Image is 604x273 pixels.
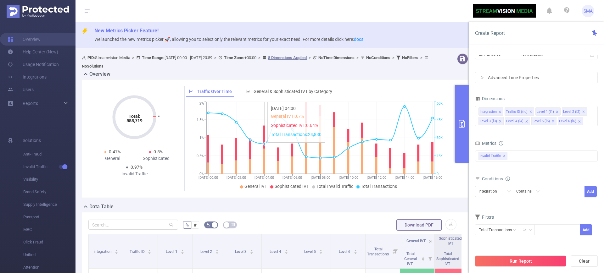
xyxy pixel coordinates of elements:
[421,256,425,260] div: Sort
[307,55,313,60] span: >
[394,176,414,180] tspan: [DATE] 14:00
[505,107,534,116] li: Traffic ID (tid)
[422,258,425,260] i: icon: caret-down
[181,251,184,253] i: icon: caret-down
[533,117,550,125] div: Level 5 (l5)
[91,155,134,162] div: General
[556,110,559,114] i: icon: close
[181,249,184,251] i: icon: caret-up
[115,251,118,253] i: icon: caret-down
[115,249,118,253] div: Sort
[316,184,353,189] span: Total Invalid Traffic
[197,89,232,94] span: Traffic Over Time
[23,223,75,236] span: MRC
[404,252,417,266] span: Total General IVT
[516,186,536,197] div: Contains
[406,239,426,243] span: General IVT
[235,249,248,254] span: Level 3
[109,149,121,154] span: 0.47%
[529,228,533,232] i: icon: down
[437,136,443,140] tspan: 30K
[499,120,502,123] i: icon: close
[82,28,88,35] i: icon: thunderbolt
[206,223,210,227] i: icon: bg-colors
[563,108,580,116] div: Level 2 (l2)
[87,55,95,60] b: PID:
[475,141,496,146] span: Metrics
[23,101,38,106] span: Reports
[82,64,103,68] b: No Solutions
[531,117,556,125] li: Level 5 (l5)
[354,37,363,42] a: docs
[318,55,355,60] b: No Time Dimensions
[254,89,332,94] span: General & Sophisticated IVT by Category
[148,251,151,253] i: icon: caret-down
[199,176,218,180] tspan: [DATE] 00:00
[82,55,430,68] span: Streamvision Media [DATE] 00:00 - [DATE] 23:59 +00:00
[134,155,178,162] div: Sophisticated
[506,108,528,116] div: Traffic ID (tid)
[480,108,497,116] div: Integration
[367,247,390,256] span: Total Transactions
[437,154,443,158] tspan: 15K
[186,222,189,227] span: %
[284,249,288,251] i: icon: caret-up
[535,107,561,116] li: Level 1 (l1)
[338,176,358,180] tspan: [DATE] 10:00
[250,249,253,251] i: icon: caret-up
[559,117,576,125] div: Level 6 (l6)
[426,248,434,268] i: Filter menu
[506,177,510,181] i: icon: info-circle
[268,55,307,60] u: 8 Dimensions Applied
[8,71,47,83] a: Integrations
[478,117,504,125] li: Level 3 (l3)
[194,222,197,227] span: #
[506,117,523,125] div: Level 4 (l4)
[142,55,165,60] b: Time Range:
[580,224,592,235] button: Add
[480,117,497,125] div: Level 3 (l3)
[181,249,184,253] div: Sort
[525,120,528,123] i: icon: close
[154,149,163,154] span: 0.5%
[126,118,143,123] tspan: 558,719
[231,223,235,227] i: icon: table
[584,5,593,17] span: SMA
[113,171,156,177] div: Invalid Traffic
[94,37,363,42] span: We launched the new metrics picker 🚀, allowing you to select only the relevant metrics for your e...
[250,249,254,253] div: Sort
[558,117,583,125] li: Level 6 (l6)
[475,72,597,83] div: icon: rightAdvanced Time Properties
[355,55,361,60] span: >
[23,97,38,110] a: Reports
[8,33,41,46] a: Overview
[475,30,505,36] span: Create Report
[199,102,204,106] tspan: 2%
[505,117,530,125] li: Level 4 (l4)
[319,249,323,253] div: Sort
[189,89,193,94] i: icon: line-chart
[436,252,459,266] span: Total Sophisticated IVT
[304,249,317,254] span: Level 5
[130,55,136,60] span: >
[562,107,587,116] li: Level 2 (l2)
[23,148,75,161] span: Anti-Fraud
[8,83,34,96] a: Users
[523,225,530,235] div: ≥
[402,55,418,60] b: No Filters
[507,190,511,194] i: icon: down
[366,55,390,60] b: No Conditions
[390,55,396,60] span: >
[354,249,357,253] div: Sort
[244,184,267,189] span: General IVT
[197,154,204,158] tspan: 0.5%
[89,70,110,78] h2: Overview
[482,176,510,181] span: Conditions
[354,251,357,253] i: icon: caret-down
[215,251,219,253] i: icon: caret-down
[94,28,159,34] span: New Metrics Picker Feature!
[23,161,75,173] span: Invalid Traffic
[23,211,75,223] span: Passport
[130,249,146,254] span: Traffic ID
[366,176,386,180] tspan: [DATE] 12:00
